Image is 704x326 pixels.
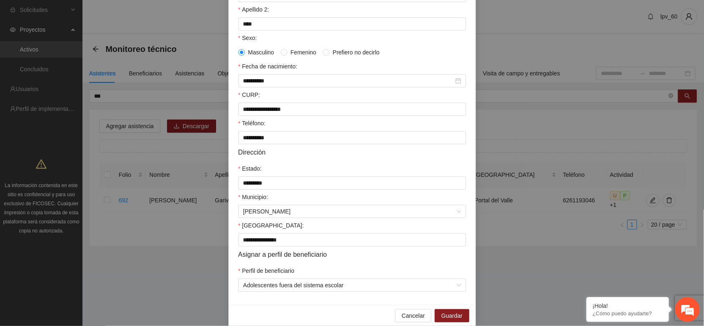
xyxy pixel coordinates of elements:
[402,311,425,320] span: Cancelar
[238,221,304,230] label: Colonia:
[395,309,431,322] button: Cancelar
[48,110,114,193] span: Estamos en línea.
[435,309,469,322] button: Guardar
[287,48,320,57] span: Femenino
[238,119,266,128] label: Teléfono:
[238,103,466,116] input: CURP:
[330,48,383,57] span: Prefiero no decirlo
[238,266,294,275] label: Perfil de beneficiario
[243,279,461,291] span: Adolescentes fuera del sistema escolar
[238,164,262,173] label: Estado:
[238,131,466,144] input: Teléfono:
[238,5,269,14] label: Apellido 2:
[238,147,266,157] span: Dirección
[238,62,297,71] label: Fecha de nacimiento:
[4,225,157,254] textarea: Escriba su mensaje y pulse “Intro”
[238,17,466,30] input: Apellido 2:
[245,48,278,57] span: Masculino
[238,233,466,246] input: Colonia:
[238,176,466,190] input: Estado:
[43,42,139,53] div: Chatee con nosotros ahora
[243,205,461,218] span: Aquiles Serdán
[238,33,257,42] label: Sexo:
[238,192,268,202] label: Municipio:
[243,76,454,85] input: Fecha de nacimiento:
[441,311,462,320] span: Guardar
[135,4,155,24] div: Minimizar ventana de chat en vivo
[593,303,663,309] div: ¡Hola!
[593,310,663,317] p: ¿Cómo puedo ayudarte?
[238,249,327,260] span: Asignar a perfil de beneficiario
[238,90,260,99] label: CURP:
